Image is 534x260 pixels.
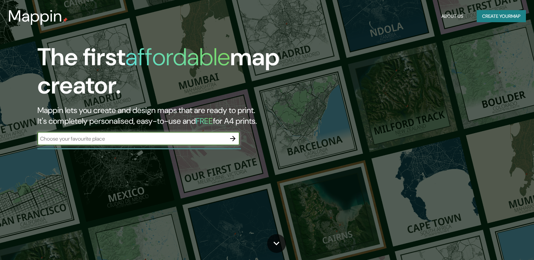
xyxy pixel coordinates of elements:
input: Choose your favourite place [37,135,226,143]
h3: Mappin [8,7,62,26]
img: mappin-pin [62,17,68,23]
h1: affordable [125,41,230,73]
h2: Mappin lets you create and design maps that are ready to print. It's completely personalised, eas... [37,105,305,126]
button: About Us [439,10,466,23]
button: Create yourmap [477,10,526,23]
h5: FREE [196,116,213,126]
h1: The first map creator. [37,43,305,105]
